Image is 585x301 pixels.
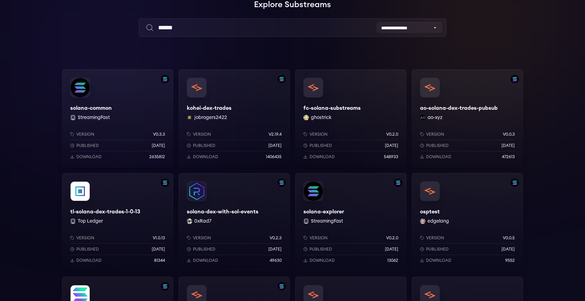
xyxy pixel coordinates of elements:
p: 9552 [505,258,515,263]
p: v0.2.0 [386,235,398,241]
p: Download [76,154,102,160]
p: v2.19.4 [269,132,282,137]
img: Filter by solana network [511,179,519,187]
p: v0.0.5 [503,235,515,241]
p: [DATE] [152,143,165,148]
button: ao-xyz [427,114,442,121]
p: [DATE] [385,143,398,148]
p: Version [193,132,211,137]
button: StreamingFast [311,218,343,225]
p: Download [76,258,102,263]
p: Download [193,258,218,263]
img: Filter by solana network [277,282,286,290]
button: StreamingFast [78,114,110,121]
p: 472613 [502,154,515,160]
p: [DATE] [152,246,165,252]
p: Version [426,132,444,137]
a: Filter by solana networkkohei-dex-tradeskohei-dex-tradesjobrogers2422 jobrogers2422Versionv2.19.4... [179,70,290,168]
p: [DATE] [501,143,515,148]
button: ghostrick [311,114,332,121]
p: Download [193,154,218,160]
a: fc-solana-substreamsfc-solana-substreamsghostrick ghostrickVersionv0.2.0Published[DATE]Download54... [295,70,406,168]
p: Download [426,154,451,160]
p: [DATE] [385,246,398,252]
p: 1406435 [266,154,282,160]
p: v0.3.3 [153,132,165,137]
p: Version [310,235,328,241]
p: Download [426,258,451,263]
p: Version [76,132,94,137]
p: Version [193,235,211,241]
p: Published [426,246,449,252]
img: Filter by solana network [394,179,402,187]
p: [DATE] [268,246,282,252]
img: Filter by solana network [511,75,519,83]
a: Filter by solana networksolana-commonsolana-common StreamingFastVersionv0.3.3Published[DATE]Downl... [62,70,173,168]
img: Filter by solana network [277,75,286,83]
p: Published [76,143,99,148]
p: [DATE] [501,246,515,252]
a: Filter by solana networksolana-explorersolana-explorer StreamingFastVersionv0.2.0Published[DATE]D... [295,173,406,271]
p: Published [193,246,215,252]
a: Filter by solana networktl-solana-dex-trades-1-0-13tl-solana-dex-trades-1-0-13 Top LedgerVersionv... [62,173,173,271]
p: Version [310,132,328,137]
p: 13062 [387,258,398,263]
img: Filter by solana network [161,179,169,187]
p: Version [426,235,444,241]
p: v0.0.3 [503,132,515,137]
p: Published [310,246,332,252]
p: Download [310,258,335,263]
p: Published [426,143,449,148]
p: 2635812 [149,154,165,160]
button: 0xRad7 [194,218,211,225]
p: 49630 [270,258,282,263]
button: edgelang [427,218,449,225]
button: Top Ledger [78,218,103,225]
p: 548933 [384,154,398,160]
p: v1.0.13 [153,235,165,241]
p: 81344 [154,258,165,263]
p: v0.2.0 [386,132,398,137]
p: Published [193,143,215,148]
p: Version [76,235,94,241]
p: Published [76,246,99,252]
p: Published [310,143,332,148]
p: v0.2.3 [270,235,282,241]
p: Download [310,154,335,160]
a: Filter by solana networkosptestosptestedgelang edgelangVersionv0.0.5Published[DATE]Download9552 [412,173,523,271]
img: Filter by solana network [277,179,286,187]
a: Filter by solana networksolana-dex-with-sol-eventssolana-dex-with-sol-events0xRad7 0xRad7Versionv... [179,173,290,271]
p: [DATE] [268,143,282,148]
a: Filter by solana networkao-solana-dex-trades-pubsubao-solana-dex-trades-pubsubao-xyz ao-xyzVersio... [412,70,523,168]
img: Filter by solana network [161,75,169,83]
button: jobrogers2422 [194,114,227,121]
img: Filter by solana-accounts-mainnet network [161,282,169,290]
